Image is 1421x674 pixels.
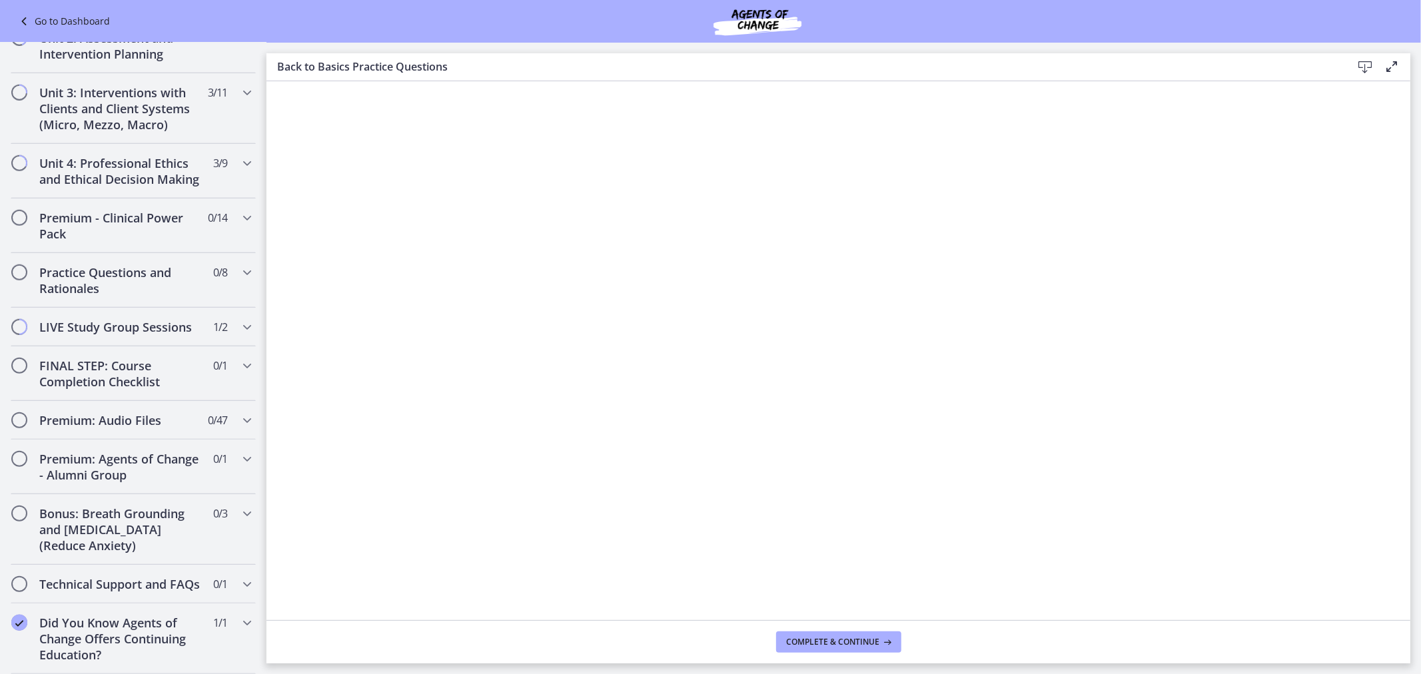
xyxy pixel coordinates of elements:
h2: Premium: Agents of Change - Alumni Group [39,451,202,483]
a: Go to Dashboard [16,13,110,29]
span: 1 / 2 [213,319,227,335]
h3: Back to Basics Practice Questions [277,59,1330,75]
span: 0 / 1 [213,358,227,374]
span: 0 / 3 [213,506,227,521]
span: Complete & continue [787,637,880,647]
h2: Did You Know Agents of Change Offers Continuing Education? [39,615,202,663]
h2: Premium: Audio Files [39,412,202,428]
i: Completed [11,615,27,631]
span: 0 / 1 [213,576,227,592]
span: 1 / 1 [213,615,227,631]
button: Complete & continue [776,631,901,653]
span: 3 / 11 [208,85,227,101]
h2: Bonus: Breath Grounding and [MEDICAL_DATA] (Reduce Anxiety) [39,506,202,553]
h2: Unit 3: Interventions with Clients and Client Systems (Micro, Mezzo, Macro) [39,85,202,133]
h2: Technical Support and FAQs [39,576,202,592]
h2: Practice Questions and Rationales [39,264,202,296]
h2: Premium - Clinical Power Pack [39,210,202,242]
span: 3 / 9 [213,155,227,171]
h2: FINAL STEP: Course Completion Checklist [39,358,202,390]
h2: LIVE Study Group Sessions [39,319,202,335]
span: 0 / 47 [208,412,227,428]
span: 0 / 1 [213,451,227,467]
span: 0 / 14 [208,210,227,226]
h2: Unit 2: Assessment and Intervention Planning [39,30,202,62]
span: 0 / 8 [213,264,227,280]
h2: Unit 4: Professional Ethics and Ethical Decision Making [39,155,202,187]
img: Agents of Change [678,5,837,37]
